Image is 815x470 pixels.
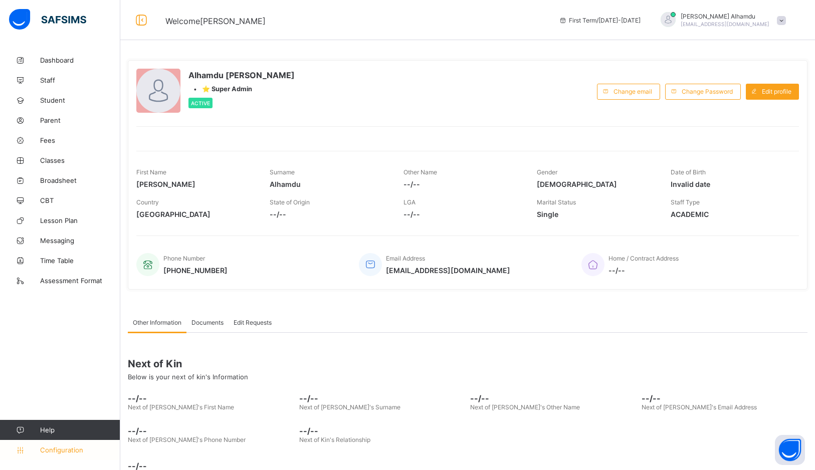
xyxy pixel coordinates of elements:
span: Classes [40,156,120,164]
span: State of Origin [270,198,310,206]
span: Next of [PERSON_NAME]'s Surname [299,403,400,411]
span: Dashboard [40,56,120,64]
div: StephenAlhamdu [651,12,791,29]
span: Student [40,96,120,104]
span: Next of Kin's Relationship [299,436,370,443]
span: Time Table [40,257,120,265]
span: Active [191,100,210,106]
span: Next of [PERSON_NAME]'s First Name [128,403,234,411]
span: Lesson Plan [40,216,120,224]
span: --/-- [299,393,466,403]
span: Next of Kin [128,358,807,370]
span: Country [136,198,159,206]
span: Phone Number [163,255,205,262]
button: Open asap [775,435,805,465]
span: Alhamdu [PERSON_NAME] [188,70,295,80]
span: Help [40,426,120,434]
span: Next of [PERSON_NAME]'s Phone Number [128,436,246,443]
span: [PERSON_NAME] [136,180,255,188]
span: Configuration [40,446,120,454]
span: Home / Contract Address [608,255,679,262]
span: Email Address [386,255,425,262]
span: CBT [40,196,120,204]
span: Welcome [PERSON_NAME] [165,16,266,26]
span: --/-- [470,393,637,403]
span: Staff [40,76,120,84]
span: [GEOGRAPHIC_DATA] [136,210,255,218]
img: safsims [9,9,86,30]
span: Surname [270,168,295,176]
span: [PERSON_NAME] Alhamdu [681,13,769,20]
span: Assessment Format [40,277,120,285]
span: Fees [40,136,120,144]
span: [EMAIL_ADDRESS][DOMAIN_NAME] [681,21,769,27]
span: Change Password [682,88,733,95]
span: LGA [403,198,416,206]
span: [EMAIL_ADDRESS][DOMAIN_NAME] [386,266,510,275]
span: Alhamdu [270,180,388,188]
span: ⭐ Super Admin [202,85,252,93]
span: Broadsheet [40,176,120,184]
span: Change email [614,88,652,95]
span: Marital Status [537,198,576,206]
span: --/-- [299,426,466,436]
span: --/-- [608,266,679,275]
span: Next of [PERSON_NAME]'s Other Name [470,403,580,411]
span: ACADEMIC [671,210,789,218]
span: [PHONE_NUMBER] [163,266,228,275]
span: Invalid date [671,180,789,188]
span: Edit Requests [234,319,272,326]
span: session/term information [559,17,641,24]
span: Other Information [133,319,181,326]
span: --/-- [270,210,388,218]
span: Edit profile [762,88,791,95]
span: Single [537,210,655,218]
span: Staff Type [671,198,700,206]
span: --/-- [128,393,294,403]
span: Date of Birth [671,168,706,176]
span: --/-- [403,180,522,188]
span: Parent [40,116,120,124]
span: Next of [PERSON_NAME]'s Email Address [642,403,757,411]
span: Below is your next of kin's Information [128,373,248,381]
span: --/-- [642,393,808,403]
span: Messaging [40,237,120,245]
span: Other Name [403,168,437,176]
span: Documents [191,319,224,326]
span: [DEMOGRAPHIC_DATA] [537,180,655,188]
div: • [188,85,295,93]
span: --/-- [128,426,294,436]
span: First Name [136,168,166,176]
span: --/-- [403,210,522,218]
span: Gender [537,168,557,176]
